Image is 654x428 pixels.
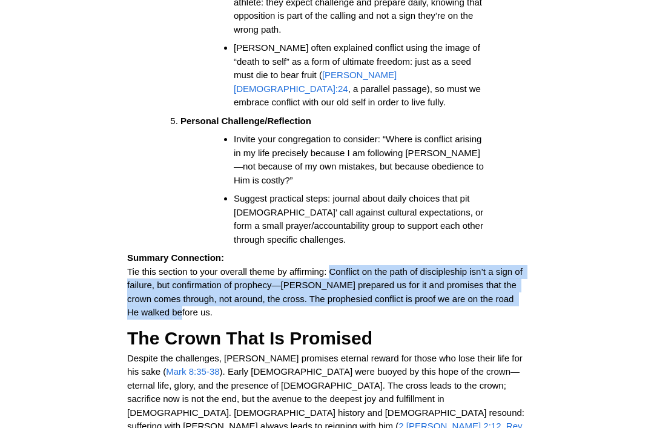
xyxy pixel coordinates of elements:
span: Suggest practical steps: journal about daily choices that pit [DEMOGRAPHIC_DATA]’ call against cu... [234,193,486,245]
strong: Summary Connection: [127,252,224,263]
strong: Personal Challenge/Reflection [180,116,311,126]
span: Invite your congregation to consider: “Where is conflict arising in my life precisely because I a... [234,134,486,185]
span: [PERSON_NAME] often explained conflict using the image of “death to self” as a form of ultimate f... [234,42,483,80]
span: Tie this section to your overall theme by affirming: Conflict on the path of discipleship isn’t a... [127,266,525,318]
span: The Crown That Is Promised [127,328,372,348]
a: [PERSON_NAME][DEMOGRAPHIC_DATA]:24 [234,70,397,94]
span: , a parallel passage), so must we embrace conflict with our old self in order to live fully. [234,84,483,108]
iframe: Drift Widget Chat Controller [593,367,639,413]
a: Mark 8:35-38 [166,366,219,377]
span: Despite the challenges, [PERSON_NAME] promises eternal reward for those who lose their life for h... [127,353,525,377]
